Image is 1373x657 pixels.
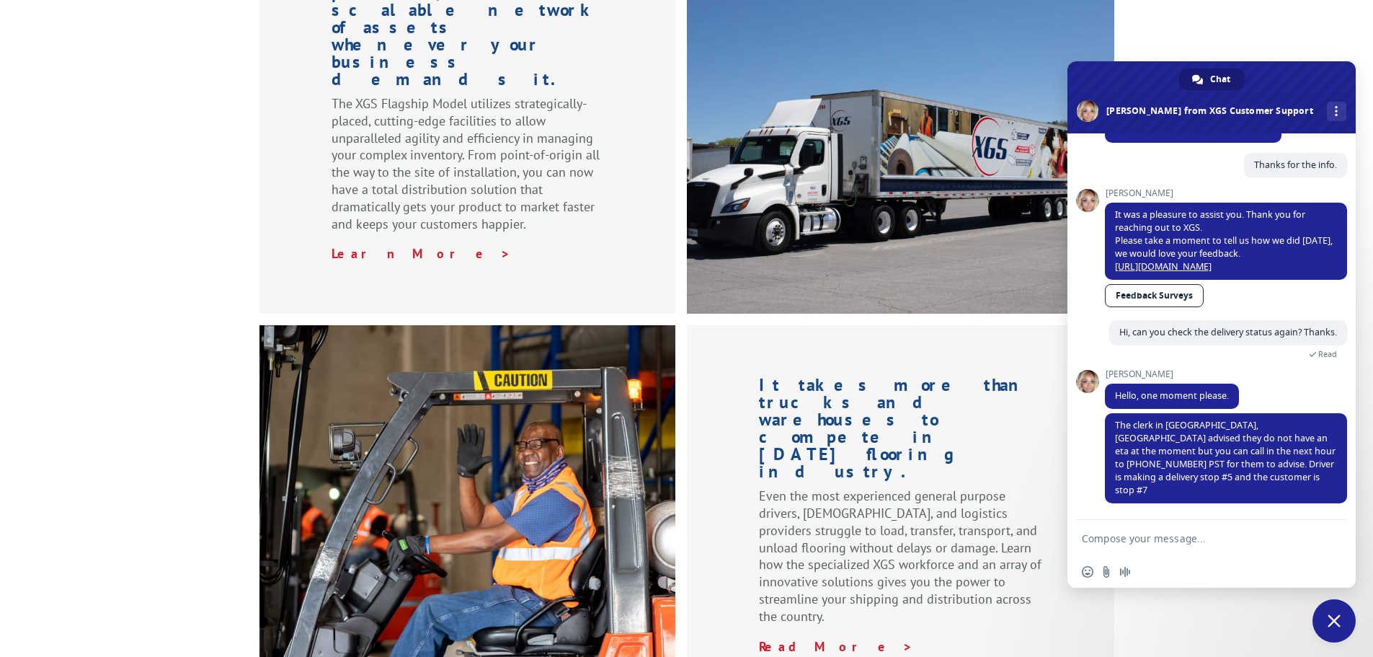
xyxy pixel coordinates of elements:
[1318,349,1337,359] span: Read
[1082,566,1093,578] span: Insert an emoji
[1105,188,1347,198] span: [PERSON_NAME]
[1327,102,1346,121] div: More channels
[332,245,511,262] a: Learn More >
[1105,369,1239,379] span: [PERSON_NAME]
[1210,69,1230,90] span: Chat
[1312,599,1356,643] div: Close chat
[1119,566,1131,578] span: Audio message
[1119,326,1337,338] span: Hi, can you check the delivery status again? Thanks.
[332,95,603,245] p: The XGS Flagship Model utilizes strategically-placed, cutting-edge facilities to allow unparallel...
[1115,260,1212,273] a: [URL][DOMAIN_NAME]
[1179,69,1245,90] div: Chat
[1115,208,1333,273] span: It was a pleasure to assist you. Thank you for reaching out to XGS. Please take a moment to tell ...
[1101,566,1112,578] span: Send a file
[1115,419,1336,496] span: The clerk in [GEOGRAPHIC_DATA], [GEOGRAPHIC_DATA] advised they do not have an eta at the moment b...
[1082,532,1310,545] textarea: Compose your message...
[759,638,913,655] a: Read More >
[1115,389,1229,402] span: Hello, one moment please.
[759,488,1042,638] p: Even the most experienced general purpose drivers, [DEMOGRAPHIC_DATA], and logistics providers st...
[1105,284,1204,307] a: Feedback Surveys
[1254,159,1337,171] span: Thanks for the info.
[759,376,1042,488] h1: It takes more than trucks and warehouses to compete in [DATE] flooring industry.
